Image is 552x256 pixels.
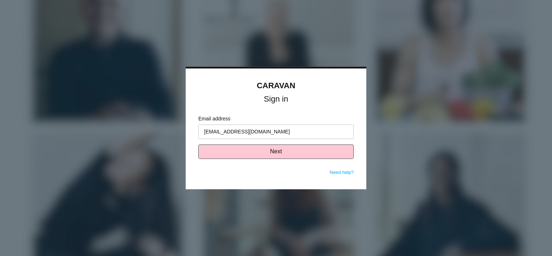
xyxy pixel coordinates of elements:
[198,96,354,103] h1: Sign in
[257,81,296,90] a: CARAVAN
[198,125,354,139] input: Enter your email address
[330,170,354,175] a: Need help?
[198,115,354,123] label: Email address
[198,145,354,159] button: Next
